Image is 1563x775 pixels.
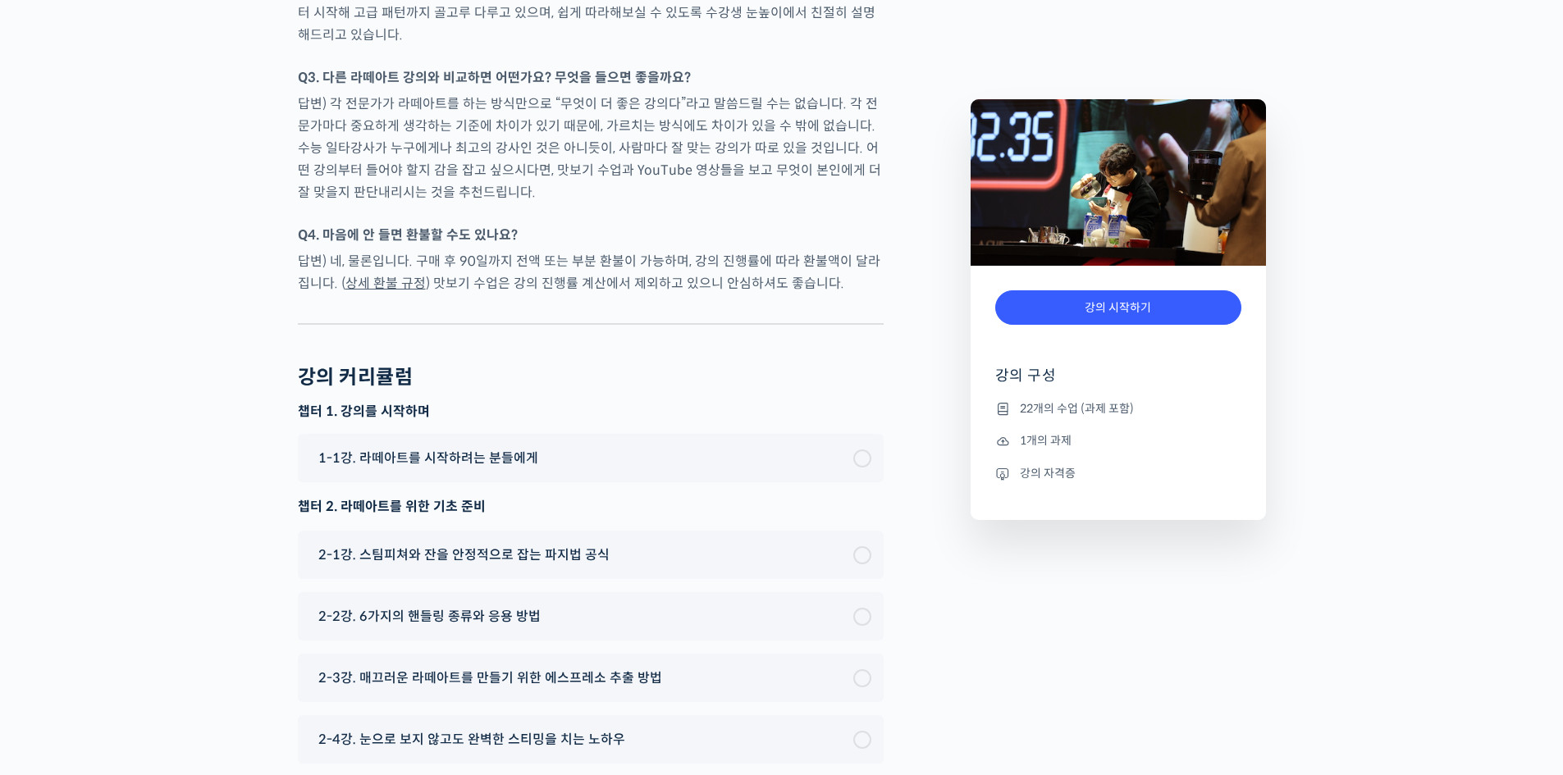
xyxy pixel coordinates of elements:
[298,69,691,86] strong: Q3. 다른 라떼아트 강의와 비교하면 어떤가요? 무엇을 들으면 좋을까요?
[318,667,662,689] span: 2-3강. 매끄러운 라떼아트를 만들기 위한 에스프레소 추출 방법
[318,605,541,627] span: 2-2강. 6가지의 핸들링 종류와 응용 방법
[298,226,518,244] strong: Q4. 마음에 안 들면 환불할 수도 있나요?
[298,366,414,390] h2: 강의 커리큘럼
[108,520,212,561] a: 대화
[345,275,426,292] a: 상세 환불 규정
[995,290,1241,326] a: 강의 시작하기
[298,250,884,294] p: 답변) 네, 물론입니다. 구매 후 90일까지 전액 또는 부분 환불이 가능하며, 강의 진행률에 따라 환불액이 달라집니다. ( ) 맛보기 수업은 강의 진행률 계산에서 제외하고 있...
[310,728,871,750] a: 2-4강. 눈으로 보지 않고도 완벽한 스티밍을 치는 노하우
[5,520,108,561] a: 홈
[212,520,315,561] a: 설정
[254,545,273,558] span: 설정
[298,403,884,421] h3: 챕터 1. 강의를 시작하며
[310,544,871,566] a: 2-1강. 스팀피쳐와 잔을 안정적으로 잡는 파지법 공식
[52,545,62,558] span: 홈
[310,447,871,469] a: 1-1강. 라떼아트를 시작하려는 분들에게
[310,605,871,627] a: 2-2강. 6가지의 핸들링 종류와 응용 방법
[995,366,1241,399] h4: 강의 구성
[995,463,1241,483] li: 강의 자격증
[995,399,1241,418] li: 22개의 수업 (과제 포함)
[150,545,170,558] span: 대화
[310,667,871,689] a: 2-3강. 매끄러운 라떼아트를 만들기 위한 에스프레소 추출 방법
[318,728,625,750] span: 2-4강. 눈으로 보지 않고도 완벽한 스티밍을 치는 노하우
[318,544,610,566] span: 2-1강. 스팀피쳐와 잔을 안정적으로 잡는 파지법 공식
[298,495,884,517] div: 챕터 2. 라떼아트를 위한 기초 준비
[995,431,1241,451] li: 1개의 과제
[318,447,538,469] span: 1-1강. 라떼아트를 시작하려는 분들에게
[298,93,884,203] p: 답변) 각 전문가가 라떼아트를 하는 방식만으로 “무엇이 더 좋은 강의다”라고 말씀드릴 수는 없습니다. 각 전문가마다 중요하게 생각하는 기준에 차이가 있기 때문에, 가르치는 방...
